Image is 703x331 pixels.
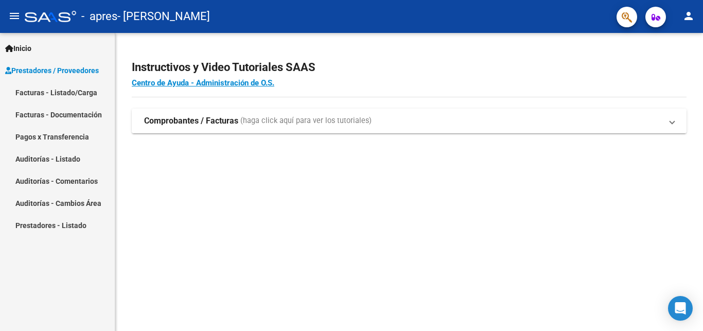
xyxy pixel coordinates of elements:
div: Open Intercom Messenger [668,296,693,321]
span: - apres [81,5,117,28]
a: Centro de Ayuda - Administración de O.S. [132,78,274,88]
span: Inicio [5,43,31,54]
span: (haga click aquí para ver los tutoriales) [240,115,372,127]
mat-icon: person [682,10,695,22]
span: - [PERSON_NAME] [117,5,210,28]
mat-expansion-panel-header: Comprobantes / Facturas (haga click aquí para ver los tutoriales) [132,109,687,133]
h2: Instructivos y Video Tutoriales SAAS [132,58,687,77]
mat-icon: menu [8,10,21,22]
span: Prestadores / Proveedores [5,65,99,76]
strong: Comprobantes / Facturas [144,115,238,127]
